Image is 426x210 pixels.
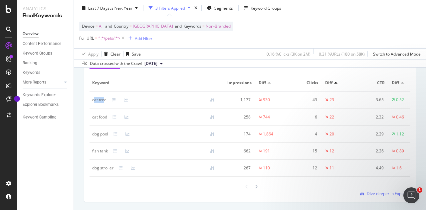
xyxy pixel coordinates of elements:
[193,5,199,11] div: times
[23,114,57,121] div: Keyword Sampling
[358,80,385,86] span: CTR
[23,50,52,57] div: Keyword Groups
[329,114,334,120] div: 22
[95,35,97,41] span: =
[358,114,384,120] div: 2.32
[23,40,61,47] div: Content Performance
[358,165,384,171] div: 4.49
[110,51,120,57] div: Clear
[214,5,233,11] span: Segments
[23,60,37,67] div: Ranking
[23,79,46,86] div: More Reports
[23,40,69,47] a: Content Performance
[292,114,317,120] div: 6
[79,3,140,13] button: Last 7 DaysvsPrev. Year
[155,5,185,11] div: 3 Filters Applied
[92,114,107,120] div: cat food
[251,5,281,11] div: Keyword Groups
[98,34,120,43] span: ^.*/pets/.*$
[23,92,56,99] div: Keywords Explorer
[259,80,266,86] span: Diff
[292,131,317,137] div: 4
[23,79,62,86] a: More Reports
[90,61,142,67] div: Data crossed with the Crawl
[142,60,165,68] button: [DATE]
[319,51,365,57] div: 0.31 % URLs ( 180 on 58K )
[292,165,317,171] div: 12
[23,5,68,12] div: Analytics
[329,131,334,137] div: 20
[23,60,69,67] a: Ranking
[79,49,99,59] button: Apply
[23,69,40,76] div: Keywords
[109,5,132,11] span: vs Prev. Year
[88,5,109,11] span: Last 7 Days
[396,114,404,120] div: 0.46
[79,35,94,41] span: Full URL
[329,165,334,171] div: 11
[202,23,205,29] span: =
[129,23,132,29] span: =
[92,131,108,137] div: dog pool
[225,80,252,86] span: Impressions
[23,31,69,38] a: Overview
[292,97,317,103] div: 43
[292,80,318,86] span: Clicks
[417,187,422,193] span: 1
[263,165,270,171] div: 110
[329,148,334,154] div: 12
[132,51,141,57] div: Save
[225,148,251,154] div: 662
[99,22,104,31] span: All
[225,165,251,171] div: 267
[263,114,270,120] div: 744
[358,97,384,103] div: 3.65
[358,131,384,137] div: 2.29
[88,51,99,57] div: Apply
[175,23,182,29] span: and
[329,97,334,103] div: 23
[23,12,68,20] div: RealKeywords
[392,80,399,86] span: Diff
[92,165,113,171] div: dog stroller
[92,80,218,86] span: Keyword
[225,97,251,103] div: 1,177
[263,148,270,154] div: 191
[206,22,231,31] span: Non-Branded
[23,69,69,76] a: Keywords
[23,101,69,108] a: Explorer Bookmarks
[23,114,69,121] a: Keyword Sampling
[96,23,98,29] span: =
[135,35,152,41] div: Add Filter
[133,22,173,31] span: [GEOGRAPHIC_DATA]
[23,92,69,99] a: Keywords Explorer
[396,97,404,103] div: 0.52
[92,148,108,154] div: fish tank
[225,131,251,137] div: 174
[105,23,112,29] span: and
[241,3,284,13] button: Keyword Groups
[204,3,236,13] button: Segments
[102,49,120,59] button: Clear
[183,23,201,29] span: Keywords
[14,96,20,102] div: Tooltip anchor
[360,191,410,196] a: Dive deeper in Explorer
[92,97,106,103] div: cat tree
[396,165,402,171] div: 1.6
[23,31,39,38] div: Overview
[325,80,332,86] span: Diff
[403,187,419,203] iframe: Intercom live chat
[263,97,270,103] div: 930
[23,101,59,108] div: Explorer Bookmarks
[292,148,317,154] div: 15
[126,34,152,42] button: Add Filter
[144,61,157,67] span: 2025 Aug. 1st
[82,23,95,29] span: Device
[225,114,251,120] div: 258
[146,3,193,13] button: 3 Filters Applied
[114,23,128,29] span: Country
[267,51,311,57] div: 0.16 % Clicks ( 3K on 2M )
[373,51,421,57] div: Switch to Advanced Mode
[396,148,404,154] div: 0.89
[23,50,69,57] a: Keyword Groups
